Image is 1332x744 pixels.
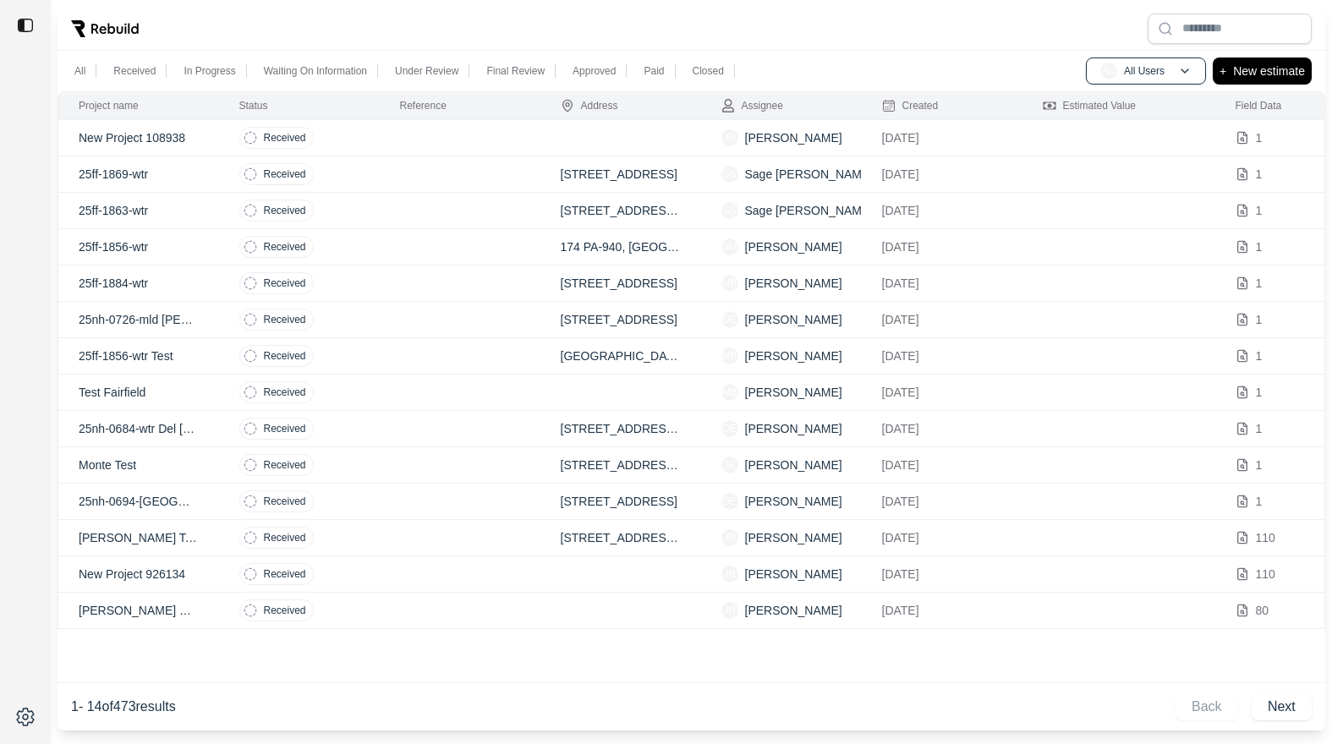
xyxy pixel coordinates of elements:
p: [DATE] [882,129,1002,146]
td: [STREET_ADDRESS][US_STATE] [540,520,701,556]
div: Created [882,99,939,112]
p: 1 [1256,384,1263,401]
span: SM [721,238,738,255]
p: [DATE] [882,457,1002,473]
p: [PERSON_NAME] [745,566,842,583]
p: [DATE] [882,311,1002,328]
p: [PERSON_NAME] [745,602,842,619]
td: [STREET_ADDRESS][PERSON_NAME] [540,411,701,447]
p: 25ff-1856-wtr [79,238,199,255]
span: JR [721,529,738,546]
p: [PERSON_NAME] Test [79,529,199,546]
p: Received [264,495,306,508]
p: Sage [PERSON_NAME] [745,202,874,219]
span: JR [721,129,738,146]
p: 1 [1256,275,1263,292]
p: [PERSON_NAME] Mit Test [79,602,199,619]
button: Next [1252,693,1312,720]
p: Received [264,131,306,145]
p: [PERSON_NAME] [745,347,842,364]
p: 25ff-1856-wtr Test [79,347,199,364]
p: 1 [1256,166,1263,183]
p: 1 [1256,493,1263,510]
span: MB [721,384,738,401]
p: [DATE] [882,566,1002,583]
p: Received [264,604,306,617]
p: 25ff-1884-wtr [79,275,199,292]
div: Estimated Value [1043,99,1137,112]
p: 80 [1256,602,1269,619]
p: In Progress [184,64,235,78]
p: [PERSON_NAME] [745,493,842,510]
p: All [74,64,85,78]
p: Paid [644,64,664,78]
p: Received [264,204,306,217]
p: Test Fairfield [79,384,199,401]
p: [DATE] [882,238,1002,255]
p: Waiting On Information [264,64,367,78]
p: 1 [1256,311,1263,328]
p: Sage [PERSON_NAME] [745,166,874,183]
td: [GEOGRAPHIC_DATA] [540,338,701,375]
p: Received [264,567,306,581]
p: [PERSON_NAME] [745,420,842,437]
span: MB [721,275,738,292]
p: [DATE] [882,493,1002,510]
td: [STREET_ADDRESS] [540,265,701,302]
span: DE [721,311,738,328]
img: Rebuild [71,20,139,37]
p: 25ff-1863-wtr [79,202,199,219]
p: 1 [1256,347,1263,364]
p: 1 [1256,129,1263,146]
p: Under Review [395,64,458,78]
td: [STREET_ADDRESS] [540,484,701,520]
td: [STREET_ADDRESS][US_STATE] [540,447,701,484]
p: Received [264,167,306,181]
p: [DATE] [882,166,1002,183]
div: Address [561,99,618,112]
p: Received [264,240,306,254]
p: [PERSON_NAME] [745,457,842,473]
p: 1 [1256,420,1263,437]
p: 1 [1256,238,1263,255]
p: All Users [1124,64,1165,78]
p: [DATE] [882,420,1002,437]
p: 1 [1256,202,1263,219]
p: 25nh-0694-[GEOGRAPHIC_DATA] [79,493,199,510]
p: Received [264,531,306,544]
span: DE [721,420,738,437]
button: +New estimate [1213,57,1312,85]
p: New estimate [1233,61,1305,81]
span: SS [721,202,738,219]
p: New Project 108938 [79,129,199,146]
p: [DATE] [882,529,1002,546]
p: Closed [693,64,724,78]
div: Field Data [1236,99,1282,112]
p: Received [113,64,156,78]
div: Assignee [721,99,783,112]
p: [DATE] [882,202,1002,219]
p: Final Review [486,64,545,78]
td: [STREET_ADDRESS][PERSON_NAME] [540,193,701,229]
p: [PERSON_NAME] [745,275,842,292]
p: Monte Test [79,457,199,473]
p: Received [264,349,306,363]
p: + [1220,61,1226,81]
span: MB [721,347,738,364]
p: [PERSON_NAME] [745,529,842,546]
p: [PERSON_NAME] [745,384,842,401]
div: Project name [79,99,139,112]
p: 1 [1256,457,1263,473]
button: AUAll Users [1086,57,1206,85]
td: [STREET_ADDRESS] [540,156,701,193]
td: [STREET_ADDRESS] [540,302,701,338]
p: [PERSON_NAME] [745,129,842,146]
p: Received [264,422,306,435]
span: AU [1100,63,1117,79]
div: Status [239,99,268,112]
p: New Project 926134 [79,566,199,583]
p: Received [264,386,306,399]
p: Approved [573,64,616,78]
span: JR [721,566,738,583]
p: 110 [1256,529,1275,546]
